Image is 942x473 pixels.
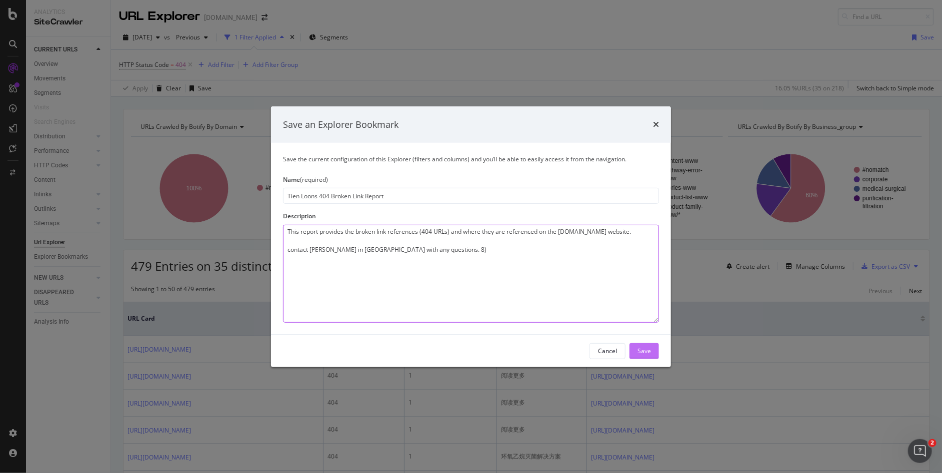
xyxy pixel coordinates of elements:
[598,347,617,355] div: Cancel
[637,347,651,355] div: Save
[283,188,659,204] input: Enter a name
[629,343,659,359] button: Save
[589,343,625,359] button: Cancel
[283,155,659,163] div: Save the current configuration of this Explorer (filters and columns) and you’ll be able to easil...
[928,439,936,447] span: 2
[283,225,659,323] textarea: This report provides the broken link references (404 URLs) and where they are referenced on the [...
[653,118,659,131] div: times
[271,106,671,367] div: modal
[283,118,398,131] div: Save an Explorer Bookmark
[300,175,328,184] span: (required)
[283,212,659,220] div: Description
[908,439,932,463] iframe: Intercom live chat
[283,175,300,184] span: Name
